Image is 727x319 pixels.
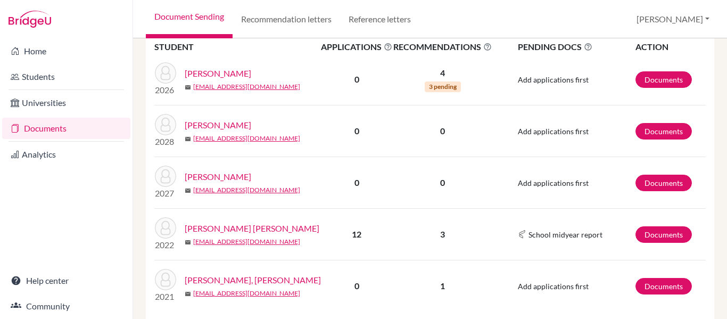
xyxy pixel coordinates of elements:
a: [EMAIL_ADDRESS][DOMAIN_NAME] [193,185,300,195]
a: Help center [2,270,130,291]
a: [PERSON_NAME] [185,170,251,183]
a: Documents [635,278,692,295]
p: 3 [393,228,492,241]
p: 0 [393,125,492,137]
a: Home [2,40,130,62]
span: mail [185,187,191,194]
a: Students [2,66,130,87]
button: [PERSON_NAME] [632,9,714,29]
b: 0 [354,74,359,84]
img: Simon, Tomas [155,62,176,84]
p: 2021 [155,290,176,303]
a: [PERSON_NAME] [185,119,251,132]
img: Simon Kafie, Daniel [155,217,176,239]
a: Documents [635,226,692,243]
th: ACTION [635,40,706,54]
img: Simon Novoa, Natalia [155,269,176,290]
span: PENDING DOCS [518,40,634,53]
b: 12 [352,229,361,239]
span: Add applications first [518,282,589,291]
img: Simon, Yamilah [155,114,176,135]
a: [PERSON_NAME], [PERSON_NAME] [185,274,321,287]
a: Documents [635,71,692,88]
span: Add applications first [518,178,589,187]
a: Universities [2,92,130,113]
p: 2027 [155,187,176,200]
a: Documents [635,123,692,140]
span: School midyear report [528,229,602,240]
img: Bridge-U [9,11,51,28]
a: Documents [2,118,130,139]
p: 4 [393,67,492,79]
a: Documents [635,175,692,191]
p: 2026 [155,84,176,96]
p: 2022 [155,239,176,251]
span: mail [185,239,191,246]
span: Add applications first [518,75,589,84]
a: [PERSON_NAME] [185,67,251,80]
b: 0 [354,177,359,187]
span: Add applications first [518,127,589,136]
span: RECOMMENDATIONS [393,40,492,53]
a: Community [2,296,130,317]
img: Common App logo [518,230,526,239]
a: [EMAIL_ADDRESS][DOMAIN_NAME] [193,82,300,92]
img: Simon, Laura [155,166,176,187]
a: [EMAIL_ADDRESS][DOMAIN_NAME] [193,134,300,143]
span: APPLICATIONS [321,40,392,53]
span: mail [185,291,191,297]
span: mail [185,84,191,91]
a: [PERSON_NAME] [PERSON_NAME] [185,222,319,235]
a: [EMAIL_ADDRESS][DOMAIN_NAME] [193,289,300,298]
p: 1 [393,280,492,292]
span: 3 pending [425,81,461,92]
b: 0 [354,126,359,136]
b: 0 [354,281,359,291]
p: 0 [393,176,492,189]
th: STUDENT [154,40,320,54]
span: mail [185,136,191,142]
p: 2028 [155,135,176,148]
a: Analytics [2,144,130,165]
a: [EMAIL_ADDRESS][DOMAIN_NAME] [193,237,300,247]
